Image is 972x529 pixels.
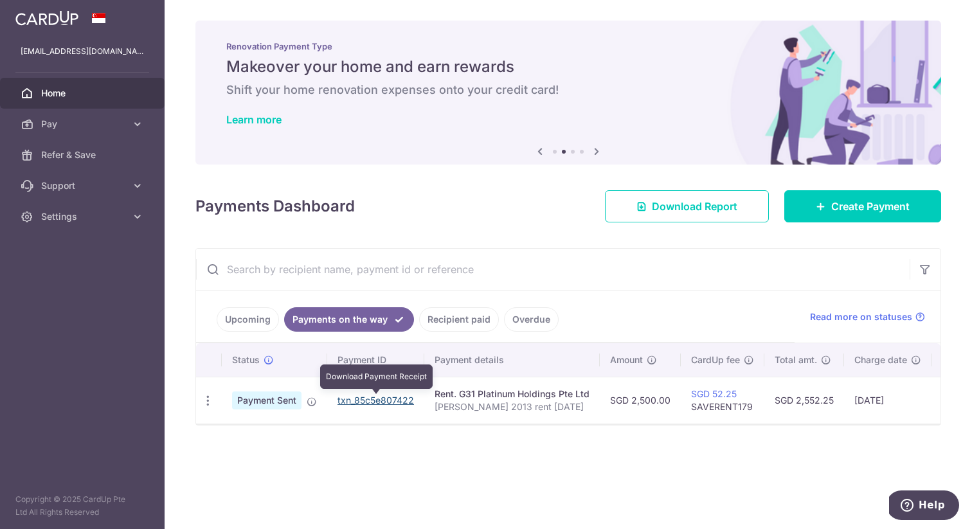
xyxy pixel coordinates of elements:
a: Overdue [504,307,559,332]
a: Upcoming [217,307,279,332]
td: SAVERENT179 [681,377,764,424]
span: Status [232,354,260,366]
a: Recipient paid [419,307,499,332]
p: [PERSON_NAME] 2013 rent [DATE] [435,400,589,413]
span: Settings [41,210,126,223]
a: Learn more [226,113,282,126]
th: Payment ID [327,343,424,377]
span: Home [41,87,126,100]
a: Download Report [605,190,769,222]
td: [DATE] [844,377,932,424]
a: Payments on the way [284,307,414,332]
h5: Makeover your home and earn rewards [226,57,910,77]
a: SGD 52.25 [691,388,737,399]
span: CardUp fee [691,354,740,366]
div: Rent. G31 Platinum Holdings Pte Ltd [435,388,589,400]
span: Refer & Save [41,148,126,161]
a: txn_85c5e807422 [337,395,414,406]
p: [EMAIL_ADDRESS][DOMAIN_NAME] [21,45,144,58]
img: Renovation banner [195,21,941,165]
img: CardUp [15,10,78,26]
p: Renovation Payment Type [226,41,910,51]
input: Search by recipient name, payment id or reference [196,249,910,290]
a: Create Payment [784,190,941,222]
span: Total amt. [775,354,817,366]
td: SGD 2,500.00 [600,377,681,424]
div: Download Payment Receipt [320,364,433,389]
span: Download Report [652,199,737,214]
span: Pay [41,118,126,130]
span: Amount [610,354,643,366]
span: Payment Sent [232,391,301,409]
iframe: Opens a widget where you can find more information [889,490,959,523]
h4: Payments Dashboard [195,195,355,218]
span: Charge date [854,354,907,366]
span: Support [41,179,126,192]
span: Create Payment [831,199,910,214]
a: Read more on statuses [810,310,925,323]
th: Payment details [424,343,600,377]
h6: Shift your home renovation expenses onto your credit card! [226,82,910,98]
span: Read more on statuses [810,310,912,323]
td: SGD 2,552.25 [764,377,844,424]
